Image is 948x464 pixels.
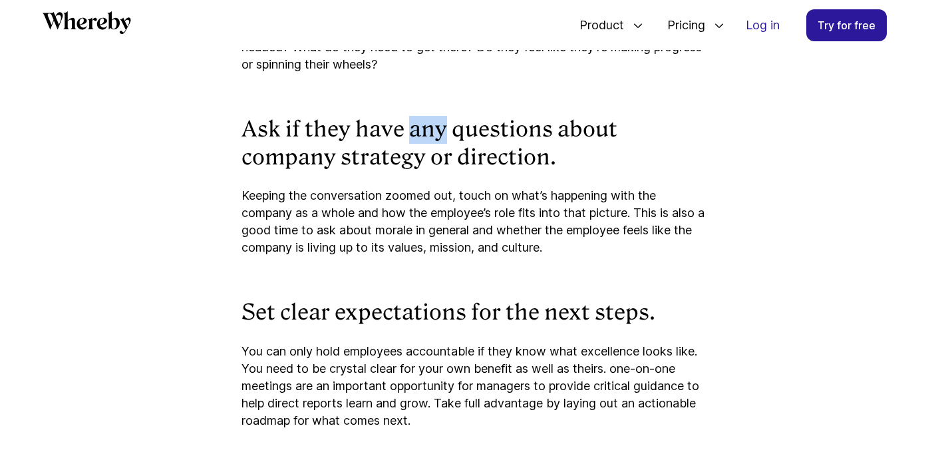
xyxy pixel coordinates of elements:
[735,10,790,41] a: Log in
[43,11,131,34] svg: Whereby
[241,187,707,256] p: Keeping the conversation zoomed out, touch on what’s happening with the company as a whole and ho...
[241,343,707,429] p: You can only hold employees accountable if they know what excellence looks like. You need to be c...
[654,3,709,47] span: Pricing
[43,11,131,39] a: Whereby
[241,299,707,327] h3: Set clear expectations for the next steps.
[566,3,627,47] span: Product
[241,116,707,171] h3: Ask if they have any questions about company strategy or direction.
[806,9,887,41] a: Try for free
